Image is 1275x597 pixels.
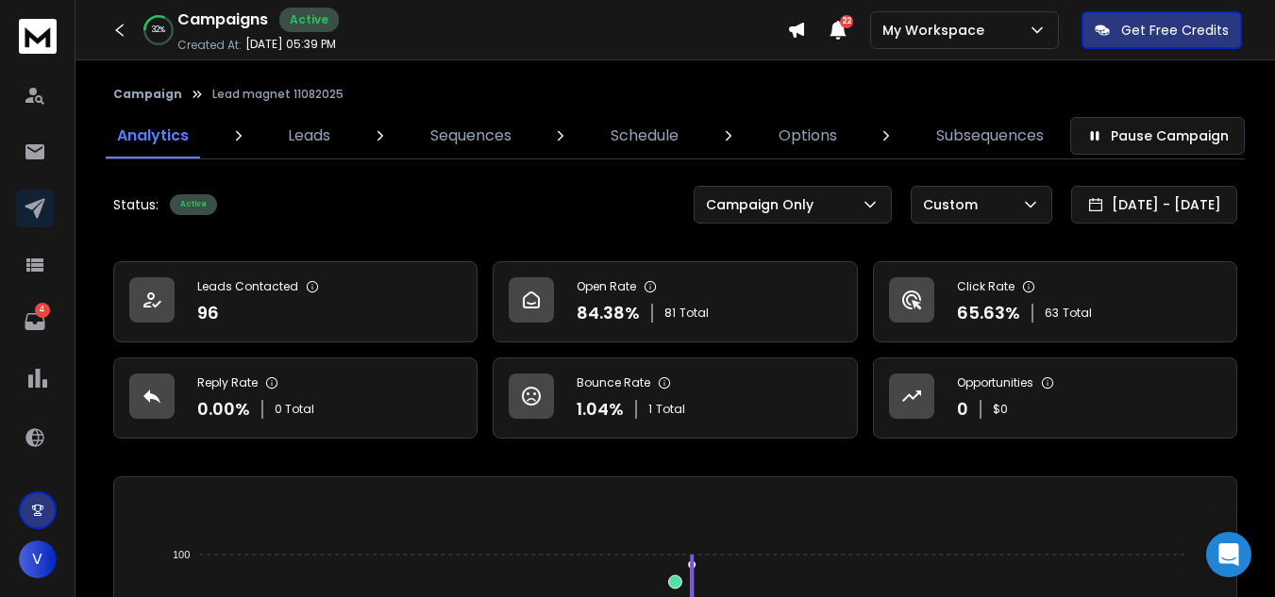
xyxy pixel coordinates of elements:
[1082,11,1242,49] button: Get Free Credits
[882,21,992,40] p: My Workspace
[577,279,636,294] p: Open Rate
[648,402,652,417] span: 1
[197,375,258,390] p: Reply Rate
[279,8,339,32] div: Active
[925,113,1055,158] a: Subsequences
[1071,186,1237,224] button: [DATE] - [DATE]
[197,396,250,423] p: 0.00 %
[1121,21,1229,40] p: Get Free Credits
[177,38,242,53] p: Created At:
[419,113,523,158] a: Sequences
[577,396,624,423] p: 1.04 %
[170,194,217,215] div: Active
[35,303,50,318] p: 4
[957,300,1020,326] p: 65.63 %
[113,195,159,214] p: Status:
[1063,306,1092,321] span: Total
[1206,532,1251,577] div: Open Intercom Messenger
[275,402,314,417] p: 0 Total
[957,396,968,423] p: 0
[679,306,709,321] span: Total
[936,124,1044,147] p: Subsequences
[493,357,857,439] a: Bounce Rate1.04%1Total
[277,113,342,158] a: Leads
[212,87,344,102] p: Lead magnet 11082025
[957,279,1015,294] p: Click Rate
[152,25,165,36] p: 32 %
[173,549,190,560] tspan: 100
[106,113,200,158] a: Analytics
[993,402,1008,417] p: $ 0
[599,113,690,158] a: Schedule
[113,357,478,439] a: Reply Rate0.00%0 Total
[957,375,1033,390] p: Opportunities
[873,357,1237,439] a: Opportunities0$0
[245,37,336,52] p: [DATE] 05:39 PM
[577,375,650,390] p: Bounce Rate
[611,124,679,147] p: Schedule
[1045,306,1059,321] span: 63
[577,300,640,326] p: 84.38 %
[16,303,54,340] a: 4
[493,261,857,342] a: Open Rate84.38%81Total
[19,540,57,578] button: V
[664,306,676,321] span: 81
[706,195,821,214] p: Campaign Only
[177,8,268,31] h1: Campaigns
[197,279,298,294] p: Leads Contacted
[873,261,1237,342] a: Click Rate65.63%63Total
[117,124,189,147] p: Analytics
[197,300,219,326] p: 96
[430,124,512,147] p: Sequences
[19,19,57,54] img: logo
[288,124,330,147] p: Leads
[113,261,478,342] a: Leads Contacted96
[779,124,837,147] p: Options
[656,402,685,417] span: Total
[767,113,848,158] a: Options
[923,195,985,214] p: Custom
[1070,117,1245,155] button: Pause Campaign
[113,87,182,102] button: Campaign
[840,15,853,28] span: 22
